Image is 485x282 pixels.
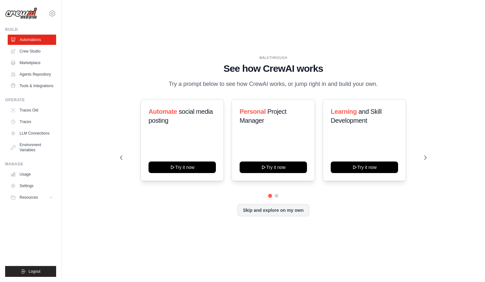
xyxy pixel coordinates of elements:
[8,81,56,91] a: Tools & Integrations
[240,162,307,173] button: Try it now
[8,105,56,115] a: Traces Old
[120,63,427,74] h1: See how CrewAI works
[240,108,266,115] span: Personal
[166,79,381,89] p: Try a prompt below to see how CrewAI works, or jump right in and build your own.
[8,117,56,127] a: Traces
[240,108,286,124] span: Project Manager
[5,7,37,20] img: Logo
[8,35,56,45] a: Automations
[8,169,56,179] a: Usage
[8,192,56,203] button: Resources
[237,204,309,216] button: Skip and explore on my own
[8,128,56,138] a: LLM Connections
[8,46,56,56] a: Crew Studio
[5,266,56,277] button: Logout
[149,162,216,173] button: Try it now
[5,27,56,32] div: Build
[120,55,427,60] div: WALKTHROUGH
[29,269,40,274] span: Logout
[8,58,56,68] a: Marketplace
[149,108,177,115] span: Automate
[5,162,56,167] div: Manage
[20,195,38,200] span: Resources
[8,140,56,155] a: Environment Variables
[149,108,213,124] span: social media posting
[8,69,56,79] a: Agents Repository
[8,181,56,191] a: Settings
[331,162,398,173] button: Try it now
[331,108,357,115] span: Learning
[5,97,56,103] div: Operate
